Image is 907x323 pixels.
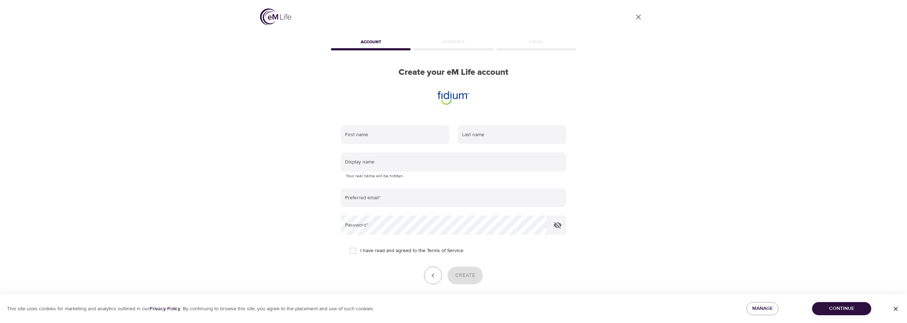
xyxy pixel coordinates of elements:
[150,306,180,312] a: Privacy Policy
[346,173,561,180] p: Your real name will be hidden.
[427,247,463,255] a: Terms of Service
[260,9,291,25] img: logo
[360,247,463,255] span: I have read and agreed to the
[812,302,871,315] button: Continue
[329,67,578,78] h2: Create your eM Life account
[818,304,866,313] span: Continue
[435,86,472,105] img: fidium.png
[747,302,778,315] button: Manage
[630,9,647,26] a: close
[752,304,773,313] span: Manage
